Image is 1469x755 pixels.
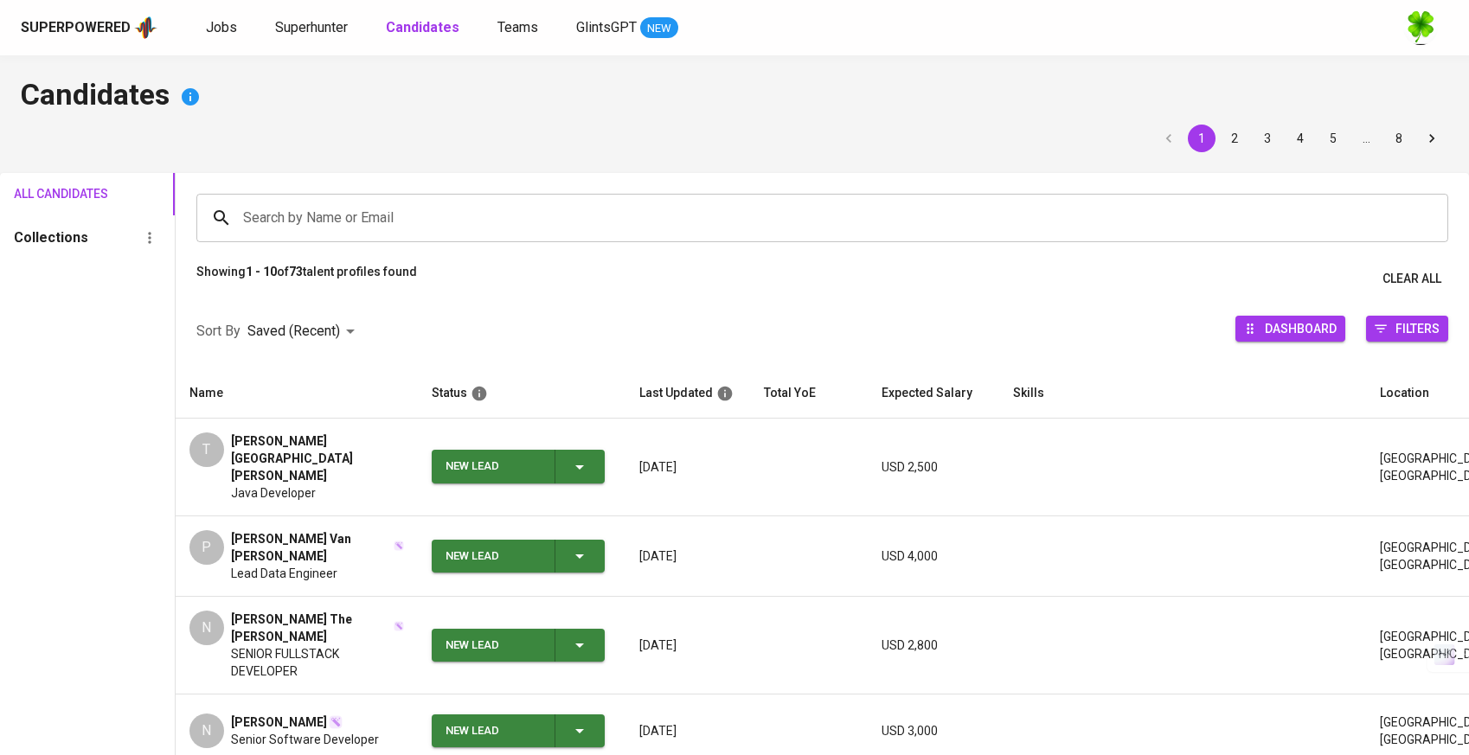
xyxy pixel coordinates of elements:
[1352,130,1380,147] div: …
[189,432,224,467] div: T
[639,637,736,654] p: [DATE]
[1418,125,1446,152] button: Go to next page
[247,321,340,342] p: Saved (Recent)
[625,368,750,419] th: Last Updated
[247,316,361,348] div: Saved (Recent)
[1385,125,1413,152] button: Go to page 8
[1366,316,1448,342] button: Filters
[1382,268,1441,290] span: Clear All
[1319,125,1347,152] button: Go to page 5
[639,458,736,476] p: [DATE]
[446,714,541,748] div: New Lead
[446,450,541,483] div: New Lead
[14,226,88,250] h6: Collections
[418,368,625,419] th: Status
[1265,317,1337,340] span: Dashboard
[289,265,303,278] b: 73
[275,19,348,35] span: Superhunter
[750,368,868,419] th: Total YoE
[882,637,985,654] p: USD 2,800
[206,19,237,35] span: Jobs
[639,547,736,565] p: [DATE]
[386,17,463,39] a: Candidates
[1286,125,1314,152] button: Go to page 4
[275,17,351,39] a: Superhunter
[189,530,224,565] div: P
[231,645,404,680] span: SENIOR FULLSTACK DEVELOPER
[432,629,605,662] button: New Lead
[1235,316,1345,342] button: Dashboard
[1376,263,1448,295] button: Clear All
[231,484,316,502] span: Java Developer
[999,368,1366,419] th: Skills
[868,368,999,419] th: Expected Salary
[394,621,404,631] img: magic_wand.svg
[196,321,241,342] p: Sort By
[386,19,459,35] b: Candidates
[231,432,404,484] span: [PERSON_NAME][GEOGRAPHIC_DATA][PERSON_NAME]
[882,547,985,565] p: USD 4,000
[21,76,1448,118] h4: Candidates
[1395,317,1440,340] span: Filters
[1221,125,1248,152] button: Go to page 2
[1152,125,1448,152] nav: pagination navigation
[231,731,379,748] span: Senior Software Developer
[231,530,392,565] span: [PERSON_NAME] Van [PERSON_NAME]
[189,713,224,748] div: N
[176,368,418,419] th: Name
[497,17,542,39] a: Teams
[882,458,985,476] p: USD 2,500
[1254,125,1281,152] button: Go to page 3
[882,722,985,739] p: USD 3,000
[639,722,736,739] p: [DATE]
[640,20,678,37] span: NEW
[14,183,85,205] span: All Candidates
[576,17,678,39] a: GlintsGPT NEW
[432,540,605,573] button: New Lead
[1188,125,1216,152] button: page 1
[21,18,131,38] div: Superpowered
[394,541,404,551] img: magic_wand.svg
[231,713,327,731] span: [PERSON_NAME]
[196,263,417,295] p: Showing of talent profiles found
[231,565,337,582] span: Lead Data Engineer
[446,540,541,573] div: New Lead
[432,450,605,483] button: New Lead
[189,611,224,645] div: N
[576,19,637,35] span: GlintsGPT
[246,265,277,278] b: 1 - 10
[231,611,392,645] span: [PERSON_NAME] The [PERSON_NAME]
[134,15,157,41] img: app logo
[206,17,241,39] a: Jobs
[432,714,605,748] button: New Lead
[329,715,343,729] img: magic_wand.svg
[497,19,538,35] span: Teams
[446,629,541,662] div: New Lead
[1403,10,1438,45] img: f9493b8c-82b8-4f41-8722-f5d69bb1b761.jpg
[21,15,157,41] a: Superpoweredapp logo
